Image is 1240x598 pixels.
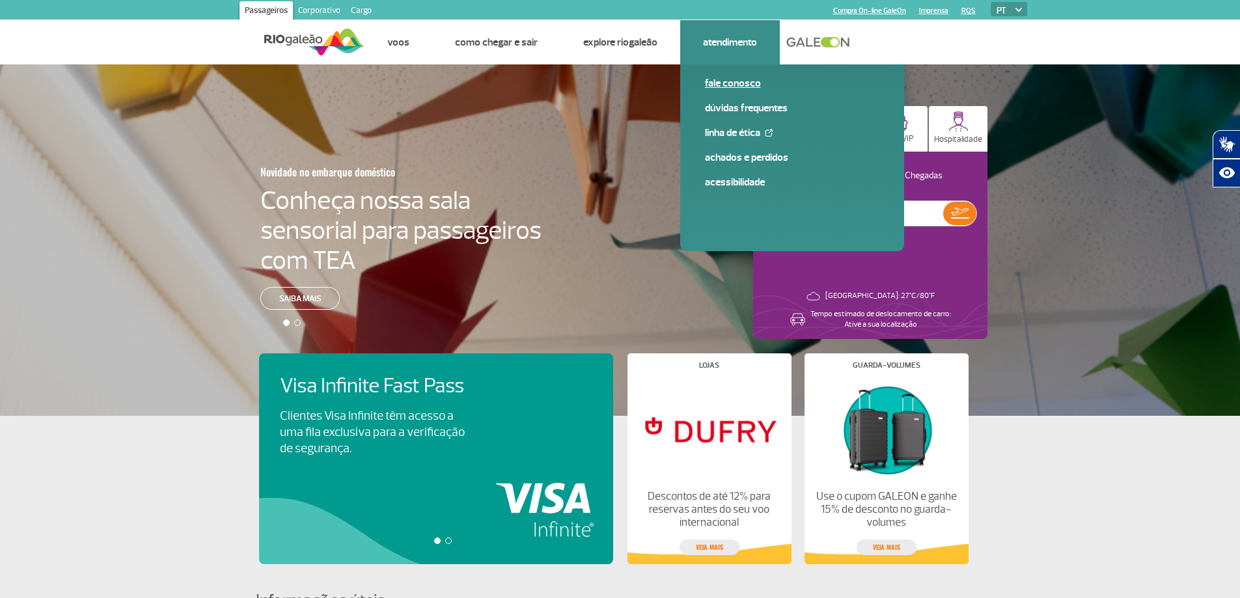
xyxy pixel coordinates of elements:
p: Descontos de até 12% para reservas antes do seu voo internacional [638,490,780,529]
h4: Visa Infinite Fast Pass [280,374,487,398]
p: Use o cupom GALEON e ganhe 15% de desconto no guarda-volumes [815,490,957,529]
p: Hospitalidade [934,135,982,144]
a: veja mais [857,539,916,555]
a: Explore RIOgaleão [583,36,657,49]
a: Como chegar e sair [455,36,538,49]
h4: Lojas [699,362,719,369]
img: hospitality.svg [948,111,969,131]
a: Compra On-line GaleOn [833,7,906,15]
a: Fale conosco [705,76,879,90]
a: Corporativo [293,1,346,22]
button: Abrir tradutor de língua de sinais. [1213,130,1240,159]
a: Cargo [346,1,377,22]
h3: Novidade no embarque doméstico [260,158,478,185]
a: veja mais [680,539,739,555]
img: Guarda-volumes [815,379,957,480]
a: Acessibilidade [705,175,879,189]
a: Saiba mais [260,287,340,310]
p: Chegadas [905,170,943,182]
img: External Link Icon [765,129,773,137]
img: Lojas [638,379,780,480]
a: Imprensa [919,7,948,15]
p: Clientes Visa Infinite têm acesso a uma fila exclusiva para a verificação de segurança. [280,408,465,457]
button: Chegadas [876,168,946,185]
h4: Conheça nossa sala sensorial para passageiros com TEA [260,185,542,275]
button: Abrir recursos assistivos. [1213,159,1240,187]
a: Achados e Perdidos [705,150,879,165]
p: [GEOGRAPHIC_DATA]: 27°C/80°F [825,291,935,301]
button: Hospitalidade [929,106,987,152]
a: Linha de Ética [705,126,879,140]
h4: Guarda-volumes [853,362,920,369]
a: Voos [387,36,409,49]
div: Plugin de acessibilidade da Hand Talk. [1213,130,1240,187]
a: RQS [961,7,976,15]
a: Dúvidas Frequentes [705,101,879,115]
a: Visa Infinite Fast PassClientes Visa Infinite têm acesso a uma fila exclusiva para a verificação ... [280,374,592,457]
a: Passageiros [240,1,293,22]
p: Tempo estimado de deslocamento de carro: Ative a sua localização [810,309,951,330]
a: Atendimento [703,36,757,49]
